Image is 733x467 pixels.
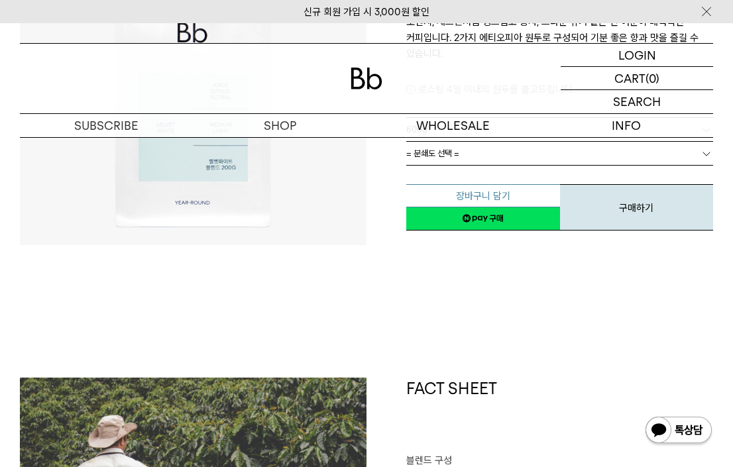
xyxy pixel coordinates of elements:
[614,67,646,89] p: CART
[540,114,714,137] p: INFO
[406,454,452,466] span: 블렌드 구성
[351,68,382,89] img: 로고
[618,44,656,66] p: LOGIN
[366,114,540,137] p: WHOLESALE
[561,67,713,90] a: CART (0)
[406,207,560,231] a: 새창
[560,184,714,231] button: 구매하기
[644,415,713,447] img: 카카오톡 채널 1:1 채팅 버튼
[20,114,194,137] a: SUBSCRIBE
[194,114,367,137] a: SHOP
[406,142,459,165] span: = 분쇄도 선택 =
[304,6,429,18] a: 신규 회원 가입 시 3,000원 할인
[406,378,713,453] h1: FACT SHEET
[406,184,560,207] button: 장바구니 담기
[613,90,661,113] p: SEARCH
[561,44,713,67] a: LOGIN
[646,67,659,89] p: (0)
